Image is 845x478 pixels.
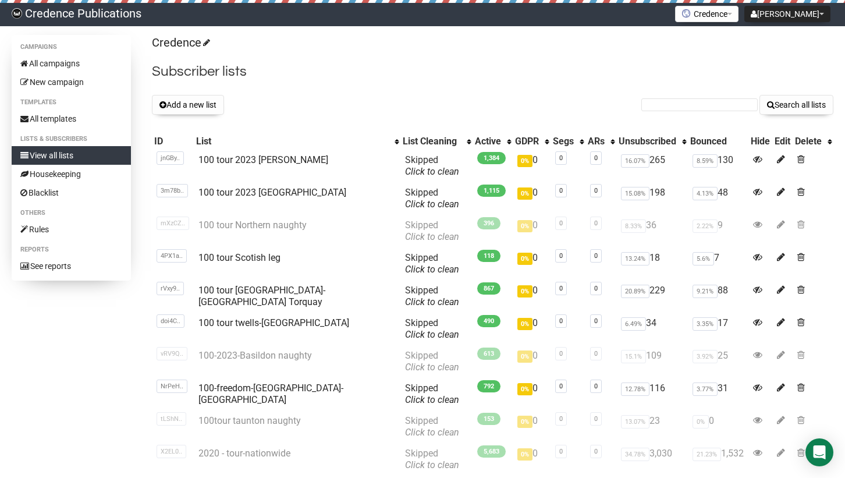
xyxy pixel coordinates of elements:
img: favicons [681,9,691,18]
span: Skipped [405,350,459,373]
span: Skipped [405,187,459,210]
td: 0 [513,410,551,443]
a: All templates [12,109,131,128]
th: Delete: No sort applied, activate to apply an ascending sort [793,133,833,150]
span: 490 [477,315,500,327]
span: 0% [517,350,532,363]
li: Templates [12,95,131,109]
a: 0 [594,383,598,390]
a: 0 [559,219,563,227]
button: [PERSON_NAME] [744,6,830,22]
span: 3.92% [693,350,718,363]
a: 0 [594,350,598,357]
a: 100 tour Northern naughty [198,219,307,231]
a: 100 tour 2023 [GEOGRAPHIC_DATA] [198,187,346,198]
a: 0 [559,285,563,292]
a: Click to clean [405,459,459,470]
a: 100tour taunton naughty [198,415,301,426]
span: 613 [477,348,500,360]
td: 0 [513,182,551,215]
th: Segs: No sort applied, activate to apply an ascending sort [551,133,585,150]
th: ARs: No sort applied, activate to apply an ascending sort [585,133,616,150]
div: Active [475,136,501,147]
span: 0% [517,318,532,330]
span: 20.89% [621,285,649,298]
div: Edit [775,136,790,147]
span: 16.07% [621,154,649,168]
li: Campaigns [12,40,131,54]
span: 9.21% [693,285,718,298]
span: 0% [517,285,532,298]
td: 265 [616,150,688,182]
a: 100 tour twells-[GEOGRAPHIC_DATA] [198,317,349,328]
a: 0 [594,187,598,194]
th: Unsubscribed: No sort applied, activate to apply an ascending sort [616,133,688,150]
td: 3,030 [616,443,688,476]
span: mXzCZ.. [157,217,189,230]
a: 0 [559,383,563,390]
span: doi4C.. [157,314,184,328]
td: 34 [616,313,688,345]
td: 1,532 [688,443,748,476]
td: 0 [688,410,748,443]
td: 229 [616,280,688,313]
span: 13.07% [621,415,649,429]
a: Click to clean [405,394,459,405]
span: Skipped [405,219,459,242]
span: Skipped [405,154,459,177]
li: Reports [12,243,131,257]
span: vRV9Q.. [157,347,187,360]
button: Credence [675,6,739,22]
td: 23 [616,410,688,443]
td: 7 [688,247,748,280]
td: 0 [513,150,551,182]
span: Skipped [405,383,459,405]
div: List [196,136,389,147]
td: 9 [688,215,748,247]
span: 12.78% [621,383,649,396]
a: 100 tour Scotish leg [198,252,281,263]
td: 198 [616,182,688,215]
span: 0% [517,383,532,395]
span: 5.6% [693,252,714,265]
span: Skipped [405,448,459,470]
a: Click to clean [405,166,459,177]
li: Others [12,206,131,220]
th: Edit: No sort applied, sorting is disabled [772,133,793,150]
td: 36 [616,215,688,247]
td: 0 [513,313,551,345]
a: 2020 - tour-nationwide [198,448,290,459]
span: 0% [517,253,532,265]
a: Housekeeping [12,165,131,183]
a: Credence [152,36,208,49]
td: 31 [688,378,748,410]
a: 100-freedom-[GEOGRAPHIC_DATA]-[GEOGRAPHIC_DATA] [198,383,343,405]
a: 0 [559,252,563,260]
span: 15.1% [621,350,646,363]
a: Click to clean [405,296,459,307]
button: Add a new list [152,95,224,115]
th: Bounced: No sort applied, sorting is disabled [688,133,748,150]
td: 109 [616,345,688,378]
th: Hide: No sort applied, sorting is disabled [748,133,772,150]
a: 0 [594,252,598,260]
a: 0 [594,317,598,325]
span: 0% [517,187,532,200]
span: tLShN.. [157,412,186,426]
a: 0 [559,154,563,162]
span: 0% [517,155,532,167]
span: 1,384 [477,152,506,164]
a: 0 [594,285,598,292]
td: 0 [513,345,551,378]
td: 17 [688,313,748,345]
div: Segs [553,136,574,147]
img: 014c4fb6c76d8aefd1845f33fd15ecf9 [12,8,22,19]
a: 0 [594,448,598,455]
a: Click to clean [405,264,459,275]
span: 4.13% [693,187,718,200]
td: 0 [513,247,551,280]
span: X2EL0.. [157,445,186,458]
span: 15.08% [621,187,649,200]
span: 1,115 [477,185,506,197]
span: 0% [693,415,709,429]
